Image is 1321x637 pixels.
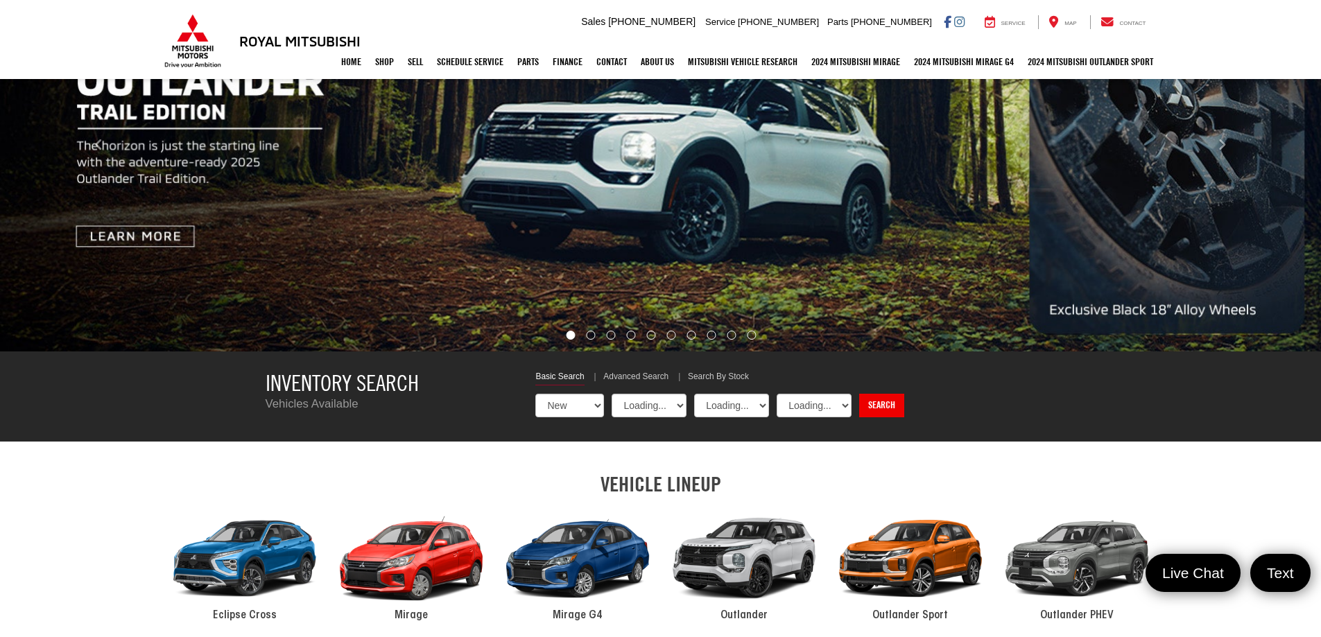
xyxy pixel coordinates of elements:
[494,503,661,615] div: 2024 Mitsubishi Mirage G4
[535,371,584,385] a: Basic Search
[688,371,749,385] a: Search By Stock
[827,17,848,27] span: Parts
[872,610,948,621] span: Outlander Sport
[266,396,515,412] p: Vehicles Available
[1001,20,1026,26] span: Service
[162,473,1160,496] h2: VEHICLE LINEUP
[944,16,951,27] a: Facebook: Click to visit our Facebook page
[553,610,603,621] span: Mirage G4
[1146,554,1241,592] a: Live Chat
[647,331,656,340] li: Go to slide number 5.
[747,331,756,340] li: Go to slide number 10.
[239,33,361,49] h3: Royal Mitsubishi
[566,331,575,340] li: Go to slide number 1.
[401,44,430,79] a: Sell
[162,14,224,68] img: Mitsubishi
[681,44,804,79] a: Mitsubishi Vehicle Research
[395,610,428,621] span: Mirage
[627,331,636,340] li: Go to slide number 4.
[666,331,675,340] li: Go to slide number 6.
[494,503,661,624] a: 2024 Mitsubishi Mirage G4 Mirage G4
[1119,20,1146,26] span: Contact
[430,44,510,79] a: Schedule Service: Opens in a new tab
[777,394,852,417] select: Choose Model from the dropdown
[328,503,494,624] a: 2024 Mitsubishi Mirage Mirage
[162,503,328,624] a: 2024 Mitsubishi Eclipse Cross Eclipse Cross
[705,17,735,27] span: Service
[994,503,1160,624] a: 2024 Mitsubishi Outlander PHEV Outlander PHEV
[607,331,616,340] li: Go to slide number 3.
[661,503,827,615] div: 2024 Mitsubishi Outlander
[720,610,768,621] span: Outlander
[1021,44,1160,79] a: 2024 Mitsubishi Outlander SPORT
[334,44,368,79] a: Home
[804,44,907,79] a: 2024 Mitsubishi Mirage
[546,44,589,79] a: Finance
[589,44,634,79] a: Contact
[612,394,687,417] select: Choose Year from the dropdown
[162,503,328,615] div: 2024 Mitsubishi Eclipse Cross
[603,371,668,385] a: Advanced Search
[213,610,277,621] span: Eclipse Cross
[974,15,1036,29] a: Service
[368,44,401,79] a: Shop
[587,331,596,340] li: Go to slide number 2.
[707,331,716,340] li: Go to slide number 8.
[1090,15,1157,29] a: Contact
[661,503,827,624] a: 2024 Mitsubishi Outlander Outlander
[328,503,494,615] div: 2024 Mitsubishi Mirage
[1040,610,1114,621] span: Outlander PHEV
[1250,554,1311,592] a: Text
[827,503,994,624] a: 2024 Mitsubishi Outlander Sport Outlander Sport
[859,394,904,417] a: Search
[727,331,736,340] li: Go to slide number 9.
[738,17,819,27] span: [PHONE_NUMBER]
[581,16,605,27] span: Sales
[687,331,696,340] li: Go to slide number 7.
[535,394,604,417] select: Choose Vehicle Condition from the dropdown
[608,16,696,27] span: [PHONE_NUMBER]
[1038,15,1087,29] a: Map
[851,17,932,27] span: [PHONE_NUMBER]
[634,44,681,79] a: About Us
[266,371,515,395] h3: Inventory Search
[994,503,1160,615] div: 2024 Mitsubishi Outlander PHEV
[694,394,769,417] select: Choose Make from the dropdown
[510,44,546,79] a: Parts: Opens in a new tab
[827,503,994,615] div: 2024 Mitsubishi Outlander Sport
[954,16,965,27] a: Instagram: Click to visit our Instagram page
[907,44,1021,79] a: 2024 Mitsubishi Mirage G4
[1064,20,1076,26] span: Map
[1155,564,1231,582] span: Live Chat
[1260,564,1301,582] span: Text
